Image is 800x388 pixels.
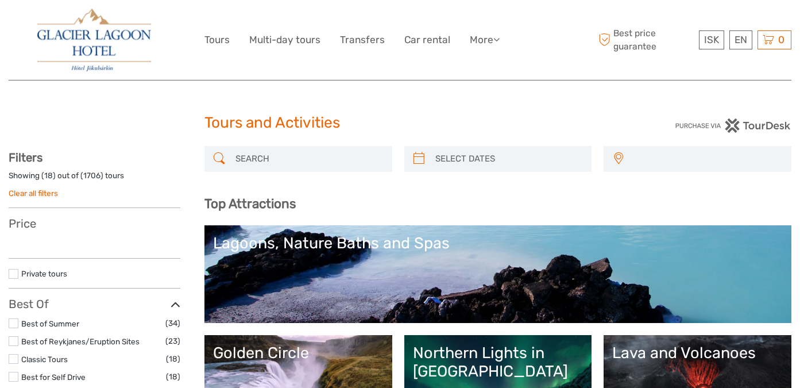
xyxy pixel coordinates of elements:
a: Best of Reykjanes/Eruption Sites [21,337,140,346]
span: (18) [166,352,180,366]
a: Car rental [404,32,450,48]
label: 1706 [83,170,101,181]
a: Classic Tours [21,355,68,364]
label: 18 [44,170,53,181]
h3: Best Of [9,297,180,311]
span: (23) [165,335,180,348]
b: Top Attractions [204,196,296,212]
a: Multi-day tours [249,32,320,48]
div: Lagoons, Nature Baths and Spas [213,234,783,252]
span: 0 [776,34,786,45]
input: SEARCH [231,149,387,169]
a: Best for Self Drive [21,372,86,382]
div: EN [729,30,752,49]
div: Golden Circle [213,344,384,362]
strong: Filters [9,151,42,164]
input: SELECT DATES [431,149,586,169]
div: Showing ( ) out of ( ) tours [9,170,180,188]
a: Lagoons, Nature Baths and Spas [213,234,783,314]
a: Clear all filters [9,189,58,198]
span: (18) [166,370,180,383]
div: Northern Lights in [GEOGRAPHIC_DATA] [413,344,583,381]
div: Lava and Volcanoes [612,344,783,362]
img: PurchaseViaTourDesk.png [675,118,791,133]
span: ISK [704,34,719,45]
a: Tours [204,32,230,48]
a: Best of Summer [21,319,79,328]
span: (34) [165,317,180,330]
span: Best price guarantee [596,27,696,52]
img: 2790-86ba44ba-e5e5-4a53-8ab7-28051417b7bc_logo_big.jpg [37,9,151,71]
h3: Price [9,217,180,231]
a: Private tours [21,269,67,278]
a: More [470,32,500,48]
h1: Tours and Activities [204,114,596,132]
a: Transfers [340,32,385,48]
